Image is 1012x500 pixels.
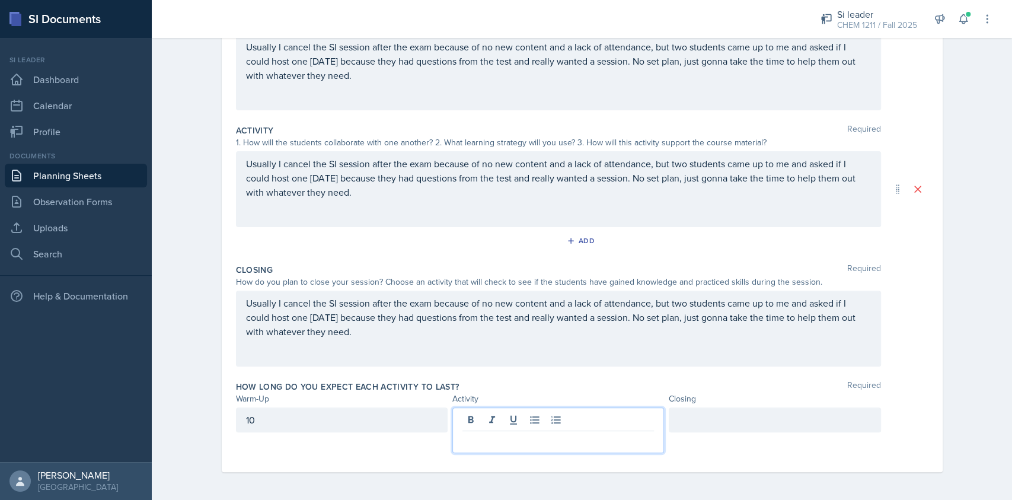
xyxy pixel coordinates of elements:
span: Required [847,125,881,136]
div: Documents [5,151,147,161]
div: Add [569,236,595,246]
div: CHEM 1211 / Fall 2025 [837,19,917,31]
a: Profile [5,120,147,144]
label: Activity [236,125,274,136]
label: How long do you expect each activity to last? [236,381,459,393]
div: Si leader [5,55,147,65]
div: [GEOGRAPHIC_DATA] [38,481,118,493]
label: Closing [236,264,273,276]
div: How do you plan to close your session? Choose an activity that will check to see if the students ... [236,276,881,288]
div: 1. How will the students collaborate with one another? 2. What learning strategy will you use? 3.... [236,136,881,149]
a: Calendar [5,94,147,117]
div: Help & Documentation [5,284,147,308]
span: Required [847,264,881,276]
a: Observation Forms [5,190,147,214]
p: Usually I cancel the SI session after the exam because of no new content and a lack of attendance... [246,40,871,82]
p: Usually I cancel the SI session after the exam because of no new content and a lack of attendance... [246,296,871,339]
p: Usually I cancel the SI session after the exam because of no new content and a lack of attendance... [246,157,871,199]
span: Required [847,381,881,393]
a: Search [5,242,147,266]
div: Closing [669,393,880,405]
a: Dashboard [5,68,147,91]
p: 10 [246,413,438,427]
button: Add [563,232,601,250]
div: Warm-Up [236,393,448,405]
div: Activity [452,393,664,405]
a: Planning Sheets [5,164,147,187]
div: Si leader [837,7,917,21]
div: [PERSON_NAME] [38,469,118,481]
a: Uploads [5,216,147,240]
